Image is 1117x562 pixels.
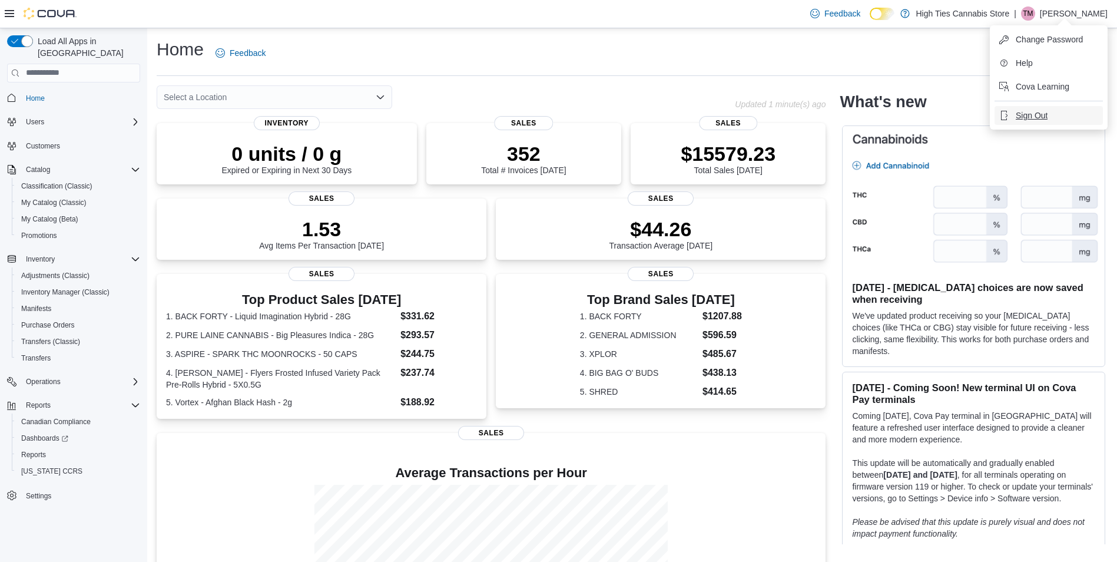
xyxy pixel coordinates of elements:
[157,38,204,61] h1: Home
[702,309,742,323] dd: $1207.88
[580,367,698,379] dt: 4. BIG BAG O' BUDS
[1040,6,1108,21] p: [PERSON_NAME]
[16,212,140,226] span: My Catalog (Beta)
[16,196,140,210] span: My Catalog (Classic)
[481,142,566,175] div: Total # Invoices [DATE]
[995,77,1103,96] button: Cova Learning
[21,214,78,224] span: My Catalog (Beta)
[21,163,140,177] span: Catalog
[16,351,55,365] a: Transfers
[33,35,140,59] span: Load All Apps in [GEOGRAPHIC_DATA]
[16,179,140,193] span: Classification (Classic)
[2,114,145,130] button: Users
[12,333,145,350] button: Transfers (Classic)
[16,335,85,349] a: Transfers (Classic)
[12,178,145,194] button: Classification (Classic)
[400,347,477,361] dd: $244.75
[211,41,270,65] a: Feedback
[21,138,140,153] span: Customers
[2,251,145,267] button: Inventory
[609,217,713,241] p: $44.26
[580,386,698,398] dt: 5. SHRED
[580,293,742,307] h3: Top Brand Sales [DATE]
[21,198,87,207] span: My Catalog (Classic)
[21,115,49,129] button: Users
[702,366,742,380] dd: $438.13
[259,217,384,250] div: Avg Items Per Transaction [DATE]
[16,269,94,283] a: Adjustments (Classic)
[26,94,45,103] span: Home
[840,92,926,111] h2: What's new
[21,231,57,240] span: Promotions
[7,85,140,535] nav: Complex example
[26,254,55,264] span: Inventory
[916,6,1009,21] p: High Ties Cannabis Store
[681,142,775,166] p: $15579.23
[21,353,51,363] span: Transfers
[166,367,396,391] dt: 4. [PERSON_NAME] - Flyers Frosted Infused Variety Pack Pre-Rolls Hybrid - 5X0.5G
[12,227,145,244] button: Promotions
[259,217,384,241] p: 1.53
[1014,6,1016,21] p: |
[702,385,742,399] dd: $414.65
[870,8,894,20] input: Dark Mode
[995,54,1103,72] button: Help
[166,329,396,341] dt: 2. PURE LAINE CANNABIS - Big Pleasures Indica - 28G
[16,448,140,462] span: Reports
[1016,110,1048,121] span: Sign Out
[400,366,477,380] dd: $237.74
[1016,34,1083,45] span: Change Password
[852,410,1095,445] p: Coming [DATE], Cova Pay terminal in [GEOGRAPHIC_DATA] will feature a refreshed user interface des...
[481,142,566,166] p: 352
[24,8,77,19] img: Cova
[21,417,91,427] span: Canadian Compliance
[681,142,775,175] div: Total Sales [DATE]
[995,106,1103,125] button: Sign Out
[21,489,56,503] a: Settings
[12,194,145,211] button: My Catalog (Classic)
[26,377,61,386] span: Operations
[16,318,79,332] a: Purchase Orders
[852,382,1095,405] h3: [DATE] - Coming Soon! New terminal UI on Cova Pay terminals
[1016,57,1033,69] span: Help
[376,92,385,102] button: Open list of options
[289,267,354,281] span: Sales
[16,431,140,445] span: Dashboards
[21,375,65,389] button: Operations
[702,328,742,342] dd: $596.59
[21,252,140,266] span: Inventory
[12,430,145,447] a: Dashboards
[26,141,60,151] span: Customers
[12,284,145,300] button: Inventory Manager (Classic)
[221,142,352,175] div: Expired or Expiring in Next 30 Days
[852,517,1085,538] em: Please be advised that this update is purely visual and does not impact payment functionality.
[21,304,51,313] span: Manifests
[628,267,694,281] span: Sales
[221,142,352,166] p: 0 units / 0 g
[21,91,49,105] a: Home
[16,229,140,243] span: Promotions
[289,191,354,206] span: Sales
[699,116,757,130] span: Sales
[852,282,1095,305] h3: [DATE] - [MEDICAL_DATA] choices are now saved when receiving
[16,431,73,445] a: Dashboards
[21,337,80,346] span: Transfers (Classic)
[21,375,140,389] span: Operations
[26,401,51,410] span: Reports
[166,310,396,322] dt: 1. BACK FORTY - Liquid Imagination Hybrid - 28G
[16,302,56,316] a: Manifests
[21,181,92,191] span: Classification (Classic)
[580,310,698,322] dt: 1. BACK FORTY
[16,415,140,429] span: Canadian Compliance
[400,328,477,342] dd: $293.57
[16,302,140,316] span: Manifests
[21,320,75,330] span: Purchase Orders
[12,267,145,284] button: Adjustments (Classic)
[2,90,145,107] button: Home
[26,165,50,174] span: Catalog
[870,20,870,21] span: Dark Mode
[21,450,46,459] span: Reports
[852,457,1095,504] p: This update will be automatically and gradually enabled between , for all terminals operating on ...
[824,8,860,19] span: Feedback
[21,467,82,476] span: [US_STATE] CCRS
